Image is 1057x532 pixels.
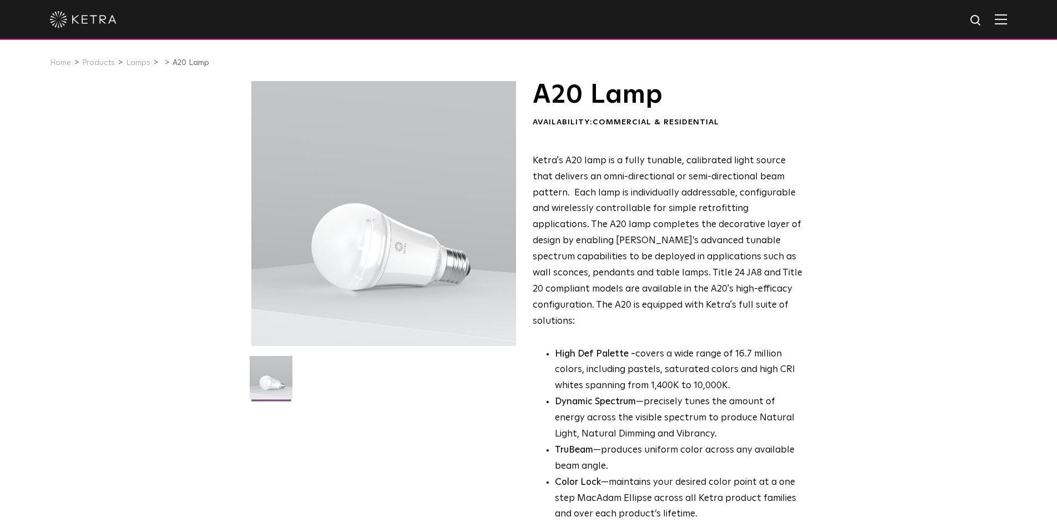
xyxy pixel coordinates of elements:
[555,349,635,359] strong: High Def Palette -
[533,81,803,109] h1: A20 Lamp
[995,14,1007,24] img: Hamburger%20Nav.svg
[555,347,803,395] p: covers a wide range of 16.7 million colors, including pastels, saturated colors and high CRI whit...
[50,11,117,28] img: ketra-logo-2019-white
[969,14,983,28] img: search icon
[555,443,803,475] li: —produces uniform color across any available beam angle.
[173,59,209,67] a: A20 Lamp
[82,59,115,67] a: Products
[533,156,802,326] span: Ketra's A20 lamp is a fully tunable, calibrated light source that delivers an omni-directional or...
[555,475,803,523] li: —maintains your desired color point at a one step MacAdam Ellipse across all Ketra product famili...
[50,59,71,67] a: Home
[533,117,803,128] div: Availability:
[250,356,292,407] img: A20-Lamp-2021-Web-Square
[555,478,601,487] strong: Color Lock
[126,59,150,67] a: Lamps
[593,118,719,126] span: Commercial & Residential
[555,394,803,443] li: —precisely tunes the amount of energy across the visible spectrum to produce Natural Light, Natur...
[555,397,636,406] strong: Dynamic Spectrum
[555,445,593,455] strong: TruBeam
